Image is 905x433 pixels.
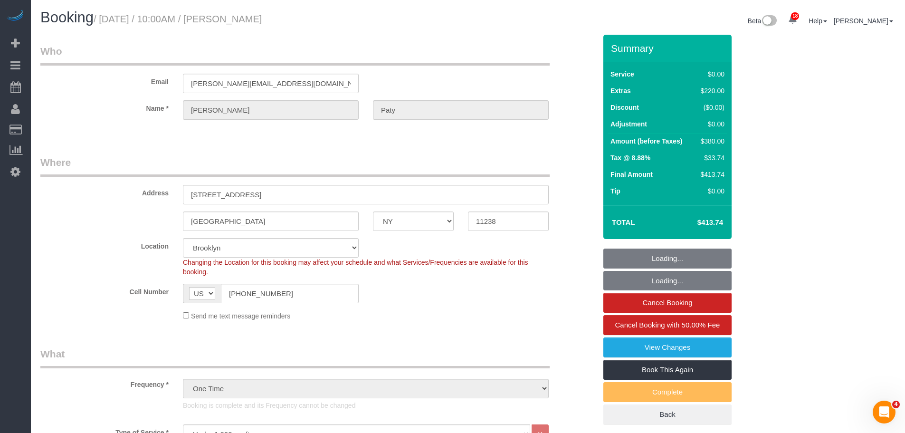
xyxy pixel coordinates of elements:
span: Cancel Booking with 50.00% Fee [615,321,720,329]
input: Last Name [373,100,549,120]
label: Service [610,69,634,79]
div: $380.00 [697,136,724,146]
label: Address [33,185,176,198]
div: ($0.00) [697,103,724,112]
a: View Changes [603,337,732,357]
div: $413.74 [697,170,724,179]
label: Extras [610,86,631,96]
label: Frequency * [33,376,176,389]
a: Cancel Booking with 50.00% Fee [603,315,732,335]
a: Book This Again [603,360,732,380]
label: Cell Number [33,284,176,297]
h4: $413.74 [669,219,723,227]
label: Email [33,74,176,87]
img: New interface [761,15,777,28]
a: 18 [783,10,802,30]
a: [PERSON_NAME] [834,17,893,25]
legend: Where [40,155,550,177]
legend: Who [40,44,550,66]
a: Beta [748,17,777,25]
img: Automaid Logo [6,10,25,23]
span: Booking [40,9,94,26]
label: Final Amount [610,170,653,179]
small: / [DATE] / 10:00AM / [PERSON_NAME] [94,14,262,24]
label: Location [33,238,176,251]
strong: Total [612,218,635,226]
iframe: Intercom live chat [873,401,895,423]
input: First Name [183,100,359,120]
div: $0.00 [697,69,724,79]
div: $220.00 [697,86,724,96]
p: Booking is complete and its Frequency cannot be changed [183,401,549,410]
input: Zip Code [468,212,549,231]
a: Help [809,17,827,25]
div: $33.74 [697,153,724,163]
input: City [183,212,359,231]
label: Tax @ 8.88% [610,153,650,163]
label: Amount (before Taxes) [610,136,682,146]
div: $0.00 [697,119,724,129]
a: Cancel Booking [603,293,732,313]
h3: Summary [611,43,727,54]
span: 4 [892,401,900,408]
input: Email [183,74,359,93]
label: Adjustment [610,119,647,129]
a: Back [603,404,732,424]
legend: What [40,347,550,368]
div: $0.00 [697,186,724,196]
label: Name * [33,100,176,113]
input: Cell Number [221,284,359,303]
span: 18 [791,12,799,20]
span: Send me text message reminders [191,312,290,320]
label: Tip [610,186,620,196]
span: Changing the Location for this booking may affect your schedule and what Services/Frequencies are... [183,259,528,276]
label: Discount [610,103,639,112]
